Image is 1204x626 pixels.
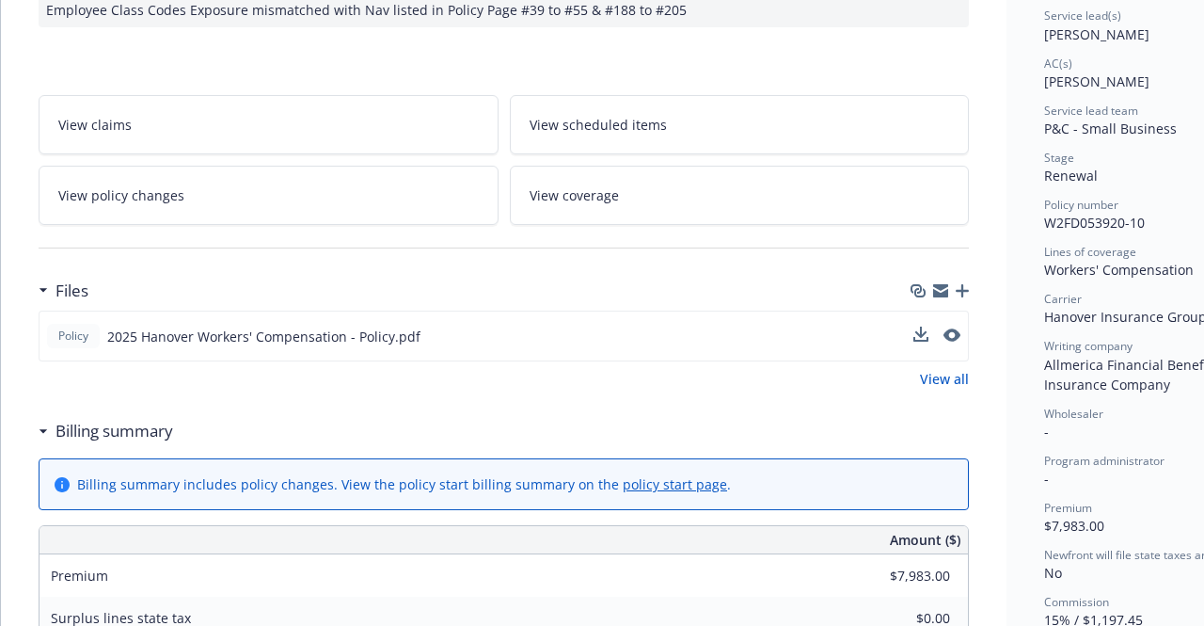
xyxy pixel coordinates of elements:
span: Policy [55,328,92,345]
span: View scheduled items [530,115,667,135]
span: - [1044,470,1049,488]
input: 0.00 [839,562,961,590]
span: Service lead team [1044,103,1138,119]
h3: Files [55,279,88,303]
span: - [1044,423,1049,441]
div: Billing summary includes policy changes. View the policy start billing summary on the . [77,474,731,494]
span: Renewal [1044,167,1098,185]
span: No [1044,564,1062,582]
span: Amount ($) [890,530,960,550]
a: View scheduled items [510,95,970,154]
button: preview file [943,327,960,346]
span: View policy changes [58,185,184,205]
span: View claims [58,115,132,135]
button: download file [913,327,928,346]
span: Writing company [1044,338,1133,354]
a: View all [920,369,969,389]
a: View claims [39,95,499,154]
span: Service lead(s) [1044,8,1121,24]
span: Carrier [1044,291,1082,307]
span: [PERSON_NAME] [1044,72,1149,90]
button: preview file [943,329,960,342]
span: Program administrator [1044,453,1164,469]
span: W2FD053920-10 [1044,214,1145,232]
span: Policy number [1044,197,1118,213]
a: View coverage [510,166,970,225]
h3: Billing summary [55,419,173,443]
span: $7,983.00 [1044,517,1104,535]
a: policy start page [623,475,727,493]
span: Lines of coverage [1044,244,1136,260]
a: View policy changes [39,166,499,225]
span: P&C - Small Business [1044,120,1177,137]
span: Commission [1044,594,1109,610]
span: 2025 Hanover Workers' Compensation - Policy.pdf [107,327,420,346]
span: AC(s) [1044,56,1072,72]
span: [PERSON_NAME] [1044,25,1149,43]
span: View coverage [530,185,619,205]
div: Files [39,279,88,303]
span: Wholesaler [1044,406,1103,422]
button: download file [913,327,928,342]
span: Premium [51,567,108,585]
span: Stage [1044,150,1074,166]
span: Premium [1044,500,1092,516]
div: Billing summary [39,419,173,443]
